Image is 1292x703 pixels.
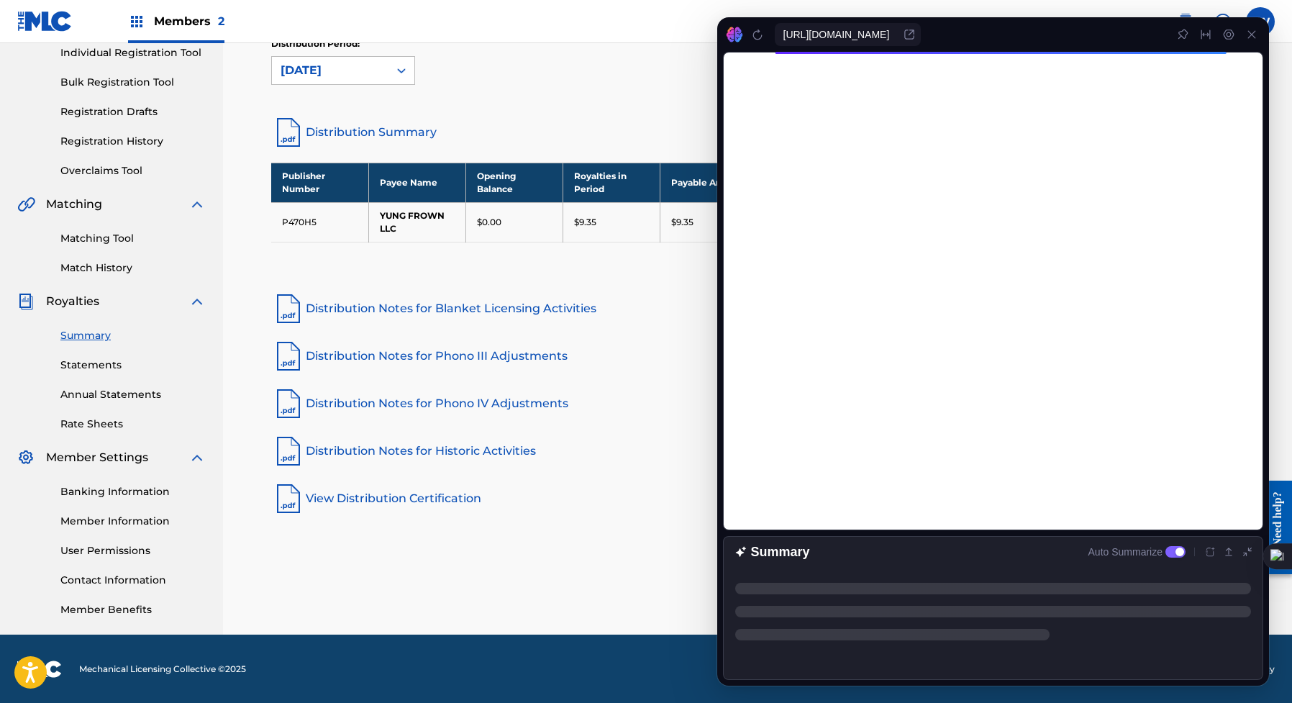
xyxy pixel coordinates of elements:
[368,202,465,242] td: YUNG FROWN LLC
[60,104,206,119] a: Registration Drafts
[574,216,596,229] p: $9.35
[17,449,35,466] img: Member Settings
[60,387,206,402] a: Annual Statements
[60,134,206,149] a: Registration History
[17,196,35,213] img: Matching
[188,449,206,466] img: expand
[188,293,206,310] img: expand
[1209,7,1237,36] div: Help
[46,293,99,310] span: Royalties
[1246,7,1275,36] div: User Menu
[271,339,1244,373] a: Distribution Notes for Phono III Adjustments
[271,386,1244,421] a: Distribution Notes for Phono IV Adjustments
[660,163,758,202] th: Payable Amount
[60,358,206,373] a: Statements
[188,196,206,213] img: expand
[46,196,102,213] span: Matching
[271,434,306,468] img: pdf
[368,163,465,202] th: Payee Name
[477,216,501,229] p: $0.00
[271,115,306,150] img: distribution-summary-pdf
[79,663,246,676] span: Mechanical Licensing Collective © 2025
[60,75,206,90] a: Bulk Registration Tool
[271,481,1244,516] a: View Distribution Certification
[1171,7,1200,36] a: Public Search
[60,573,206,588] a: Contact Information
[271,115,1244,150] a: Distribution Summary
[218,14,224,28] span: 2
[271,163,368,202] th: Publisher Number
[17,11,73,32] img: MLC Logo
[60,484,206,499] a: Banking Information
[128,13,145,30] img: Top Rightsholders
[60,260,206,276] a: Match History
[1177,13,1194,30] img: search
[1252,469,1292,585] iframe: Resource Center
[271,37,415,50] p: Distribution Period:
[17,293,35,310] img: Royalties
[17,661,62,678] img: logo
[46,449,148,466] span: Member Settings
[271,291,1244,326] a: Distribution Notes for Blanket Licensing Activities
[563,163,660,202] th: Royalties in Period
[671,216,693,229] p: $9.35
[60,45,206,60] a: Individual Registration Tool
[271,481,306,516] img: pdf
[60,543,206,558] a: User Permissions
[271,291,306,326] img: pdf
[271,386,306,421] img: pdf
[60,602,206,617] a: Member Benefits
[60,328,206,343] a: Summary
[281,62,380,79] div: [DATE]
[271,339,306,373] img: pdf
[465,163,563,202] th: Opening Balance
[1214,13,1232,30] img: help
[154,13,224,30] span: Members
[271,202,368,242] td: P470H5
[60,514,206,529] a: Member Information
[60,163,206,178] a: Overclaims Tool
[60,231,206,246] a: Matching Tool
[60,417,206,432] a: Rate Sheets
[271,434,1244,468] a: Distribution Notes for Historic Activities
